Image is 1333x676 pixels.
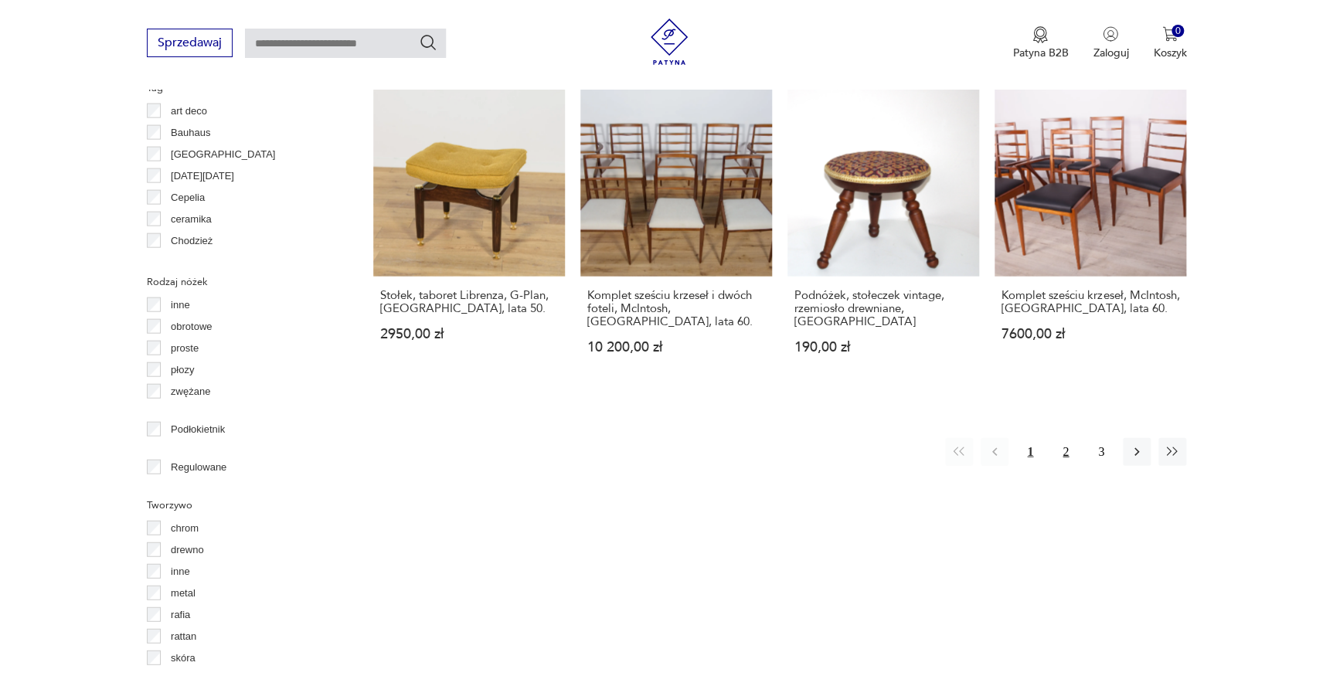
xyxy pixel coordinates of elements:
[787,84,979,383] a: Podnóżek, stołeczek vintage, rzemiosło drewniane, AngliaPodnóżek, stołeczek vintage, rzemiosło dr...
[587,289,765,328] h3: Komplet sześciu krzeseł i dwóch foteli, McIntosh, [GEOGRAPHIC_DATA], lata 60.
[171,103,207,120] p: art deco
[1162,26,1178,42] img: Ikona koszyka
[587,341,765,354] p: 10 200,00 zł
[1012,26,1068,60] button: Patyna B2B
[794,289,972,328] h3: Podnóżek, stołeczek vintage, rzemiosło drewniane, [GEOGRAPHIC_DATA]
[147,497,336,514] p: Tworzywo
[1032,26,1048,43] img: Ikona medalu
[171,650,196,667] p: skóra
[1171,25,1185,38] div: 0
[1153,26,1186,60] button: 0Koszyk
[373,84,565,383] a: Stołek, taboret Librenza, G-Plan, Wielka Brytania, lata 50.Stołek, taboret Librenza, G-Plan, [GEO...
[580,84,772,383] a: Komplet sześciu krzeseł i dwóch foteli, McIntosh, Wielka Brytania, lata 60.Komplet sześciu krzese...
[171,606,190,623] p: rafia
[1153,46,1186,60] p: Koszyk
[171,628,196,645] p: rattan
[171,340,199,357] p: proste
[171,520,199,537] p: chrom
[171,585,196,602] p: metal
[1016,438,1044,466] button: 1
[1012,26,1068,60] a: Ikona medaluPatyna B2B
[171,124,210,141] p: Bauhaus
[794,341,972,354] p: 190,00 zł
[1093,46,1128,60] p: Zaloguj
[995,84,1186,383] a: Komplet sześciu krzeseł, McIntosh, Wielka Brytania, lata 60.Komplet sześciu krzeseł, McIntosh, [G...
[171,233,213,250] p: Chodzież
[171,297,190,314] p: inne
[171,146,275,163] p: [GEOGRAPHIC_DATA]
[171,383,210,400] p: zwężane
[380,289,558,315] h3: Stołek, taboret Librenza, G-Plan, [GEOGRAPHIC_DATA], lata 50.
[147,273,336,290] p: Rodzaj nóżek
[171,168,234,185] p: [DATE][DATE]
[147,29,233,57] button: Sprzedawaj
[1052,438,1080,466] button: 2
[1103,26,1118,42] img: Ikonka użytkownika
[171,421,225,438] p: Podłokietnik
[171,254,209,271] p: Ćmielów
[1093,26,1128,60] button: Zaloguj
[646,19,692,65] img: Patyna - sklep z meblami i dekoracjami vintage
[171,459,226,476] p: Regulowane
[1001,289,1179,315] h3: Komplet sześciu krzeseł, McIntosh, [GEOGRAPHIC_DATA], lata 60.
[171,318,212,335] p: obrotowe
[380,328,558,341] p: 2950,00 zł
[1087,438,1115,466] button: 3
[171,542,204,559] p: drewno
[171,189,205,206] p: Cepelia
[147,39,233,49] a: Sprzedawaj
[171,362,194,379] p: płozy
[1012,46,1068,60] p: Patyna B2B
[419,33,437,52] button: Szukaj
[171,211,212,228] p: ceramika
[171,563,190,580] p: inne
[1001,328,1179,341] p: 7600,00 zł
